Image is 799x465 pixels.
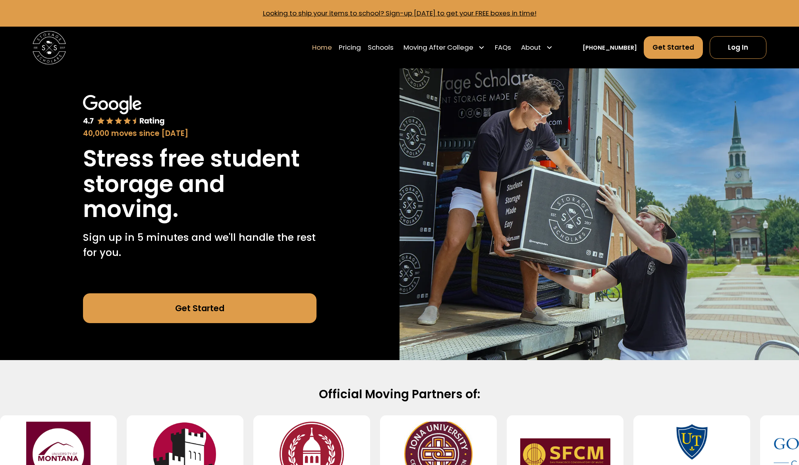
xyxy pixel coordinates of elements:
h2: Official Moving Partners of: [133,387,666,402]
h1: Stress free student storage and moving. [83,146,317,222]
a: FAQs [495,36,511,59]
div: About [521,43,541,52]
a: Home [312,36,332,59]
img: Storage Scholars main logo [33,31,66,64]
a: [PHONE_NUMBER] [583,43,637,52]
a: Looking to ship your items to school? Sign-up [DATE] to get your FREE boxes in time! [263,8,537,18]
img: Google 4.7 star rating [83,95,165,126]
a: Pricing [339,36,361,59]
div: 40,000 moves since [DATE] [83,128,317,139]
div: Moving After College [403,43,473,52]
img: Storage Scholars makes moving and storage easy. [399,68,799,360]
a: Schools [368,36,394,59]
a: Get Started [644,36,703,59]
p: Sign up in 5 minutes and we'll handle the rest for you. [83,230,317,260]
a: Log In [710,36,766,59]
a: Get Started [83,293,317,323]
